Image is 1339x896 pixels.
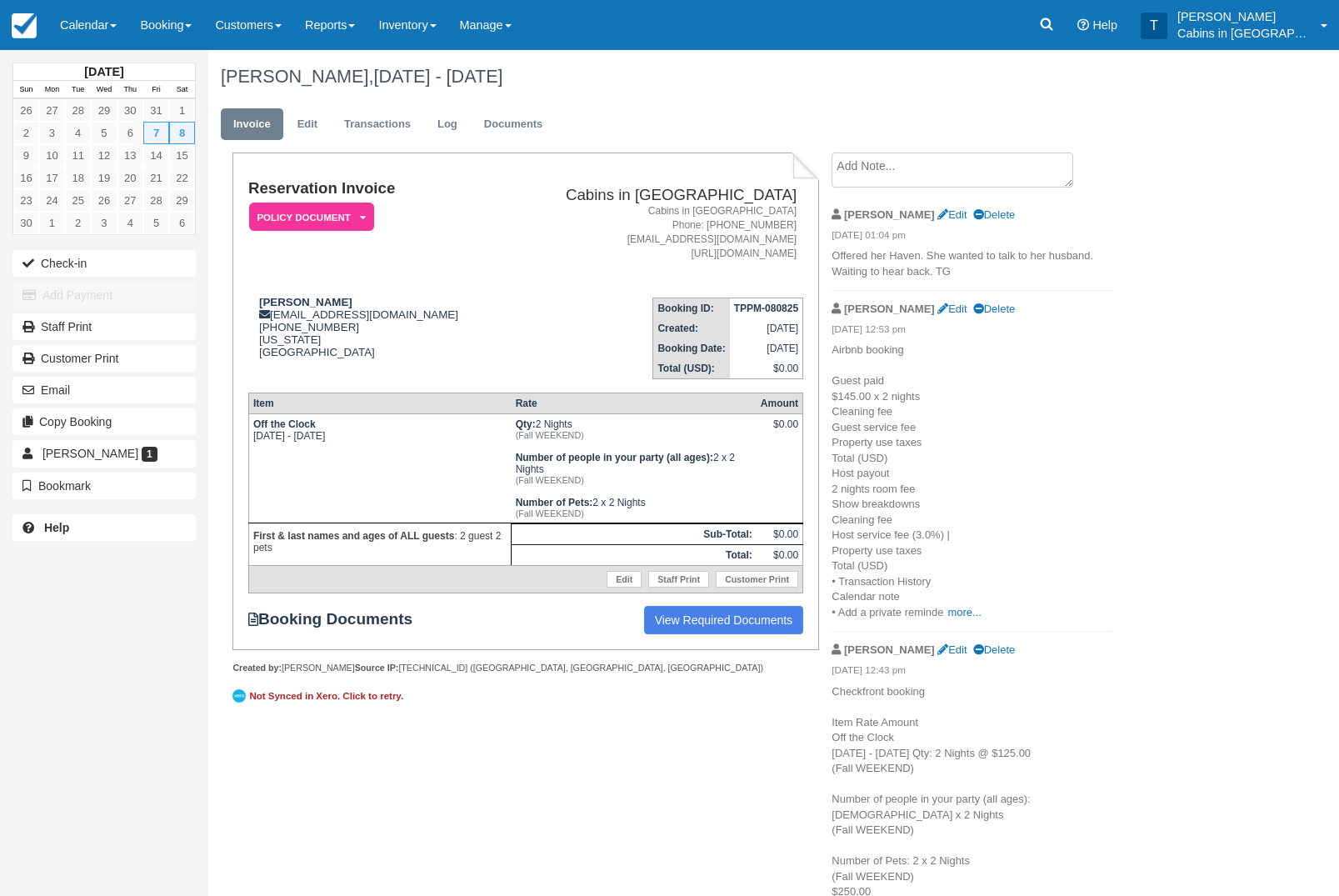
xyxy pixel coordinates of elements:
strong: [DATE] [84,65,123,78]
th: Amount [757,393,803,414]
address: Cabins in [GEOGRAPHIC_DATA] Phone: [PHONE_NUMBER] [EMAIL_ADDRESS][DOMAIN_NAME] [URL][DOMAIN_NAME] [512,204,797,262]
em: (Fall WEEKEND) [516,475,752,485]
div: [PERSON_NAME] [TECHNICAL_ID] ([GEOGRAPHIC_DATA], [GEOGRAPHIC_DATA], [GEOGRAPHIC_DATA]) [232,662,818,674]
a: Delete [973,208,1015,221]
a: 21 [143,167,169,189]
h2: Cabins in [GEOGRAPHIC_DATA] [512,187,797,204]
a: 30 [117,99,143,122]
a: 19 [91,167,117,189]
th: Fri [143,81,169,99]
strong: [PERSON_NAME] [259,296,352,308]
th: Booking ID: [653,298,730,319]
a: 28 [143,189,169,212]
a: Staff Print [648,571,709,588]
a: 23 [13,189,39,212]
a: 12 [91,144,117,167]
th: Total: [512,545,757,566]
a: Edit [937,643,967,656]
a: Invoice [221,108,283,141]
button: Add Payment [12,282,196,308]
a: Customer Print [12,345,196,372]
em: (Fall WEEKEND) [516,430,752,440]
div: $0.00 [761,418,798,443]
a: Not Synced in Xero. Click to retry. [232,687,407,705]
a: 3 [91,212,117,234]
th: Total (USD): [653,358,730,379]
a: [PERSON_NAME] 1 [12,440,196,467]
a: 29 [91,99,117,122]
strong: Off the Clock [253,418,316,430]
b: Help [44,521,69,534]
th: Rate [512,393,757,414]
a: Staff Print [12,313,196,340]
td: $0.00 [757,524,803,545]
a: 30 [13,212,39,234]
th: Booking Date: [653,338,730,358]
a: Policy Document [248,202,368,233]
a: 5 [91,122,117,144]
em: (Fall WEEKEND) [516,508,752,518]
th: Sun [13,81,39,99]
strong: Number of Pets [516,497,593,508]
a: Log [425,108,470,141]
a: Edit [937,208,967,221]
a: Documents [472,108,556,141]
td: [DATE] [730,318,803,338]
strong: Qty [516,418,536,430]
a: 8 [169,122,195,144]
a: 27 [117,189,143,212]
th: Created: [653,318,730,338]
p: Offered her Haven. She wanted to talk to her husband. Waiting to hear back. TG [832,248,1112,279]
a: Customer Print [716,571,798,588]
em: [DATE] 12:53 pm [832,323,1112,341]
a: 20 [117,167,143,189]
a: 28 [65,99,91,122]
a: 15 [169,144,195,167]
strong: First & last names and ages of ALL guests [253,530,454,542]
a: 17 [39,167,65,189]
span: [PERSON_NAME] [42,447,138,460]
td: $0.00 [757,545,803,566]
em: Policy Document [249,203,374,232]
td: [DATE] [730,338,803,358]
em: [DATE] 12:43 pm [832,663,1112,682]
a: 5 [143,212,169,234]
h1: Reservation Invoice [248,180,505,198]
button: Bookmark [12,473,196,499]
a: 26 [91,189,117,212]
a: 1 [39,212,65,234]
i: Help [1077,19,1089,31]
a: Transactions [332,108,423,141]
a: 29 [169,189,195,212]
a: 16 [13,167,39,189]
p: Cabins in [GEOGRAPHIC_DATA] [1177,25,1311,42]
td: 2 Nights 2 x 2 Nights 2 x 2 Nights [512,414,757,523]
a: 1 [169,99,195,122]
th: Sub-Total: [512,524,757,545]
a: 22 [169,167,195,189]
h1: [PERSON_NAME], [221,67,1200,87]
p: [PERSON_NAME] [1177,8,1311,25]
p: Airbnb booking Guest paid $145.00 x 2 nights Cleaning fee Guest service fee Property use taxes To... [832,343,1112,620]
td: $0.00 [730,358,803,379]
a: 24 [39,189,65,212]
a: 31 [143,99,169,122]
strong: Booking Documents [248,610,428,628]
a: 11 [65,144,91,167]
div: [EMAIL_ADDRESS][DOMAIN_NAME] [PHONE_NUMBER] [US_STATE] [GEOGRAPHIC_DATA] [248,296,505,358]
img: checkfront-main-nav-mini-logo.png [12,13,37,38]
a: Help [12,514,196,541]
a: 4 [117,212,143,234]
th: Tue [65,81,91,99]
strong: [PERSON_NAME] [844,643,935,656]
th: Thu [117,81,143,99]
a: 6 [169,212,195,234]
a: 27 [39,99,65,122]
a: Edit [285,108,330,141]
a: 4 [65,122,91,144]
button: Email [12,377,196,403]
span: [DATE] - [DATE] [373,66,502,87]
a: more... [947,606,981,618]
a: 14 [143,144,169,167]
th: Mon [39,81,65,99]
